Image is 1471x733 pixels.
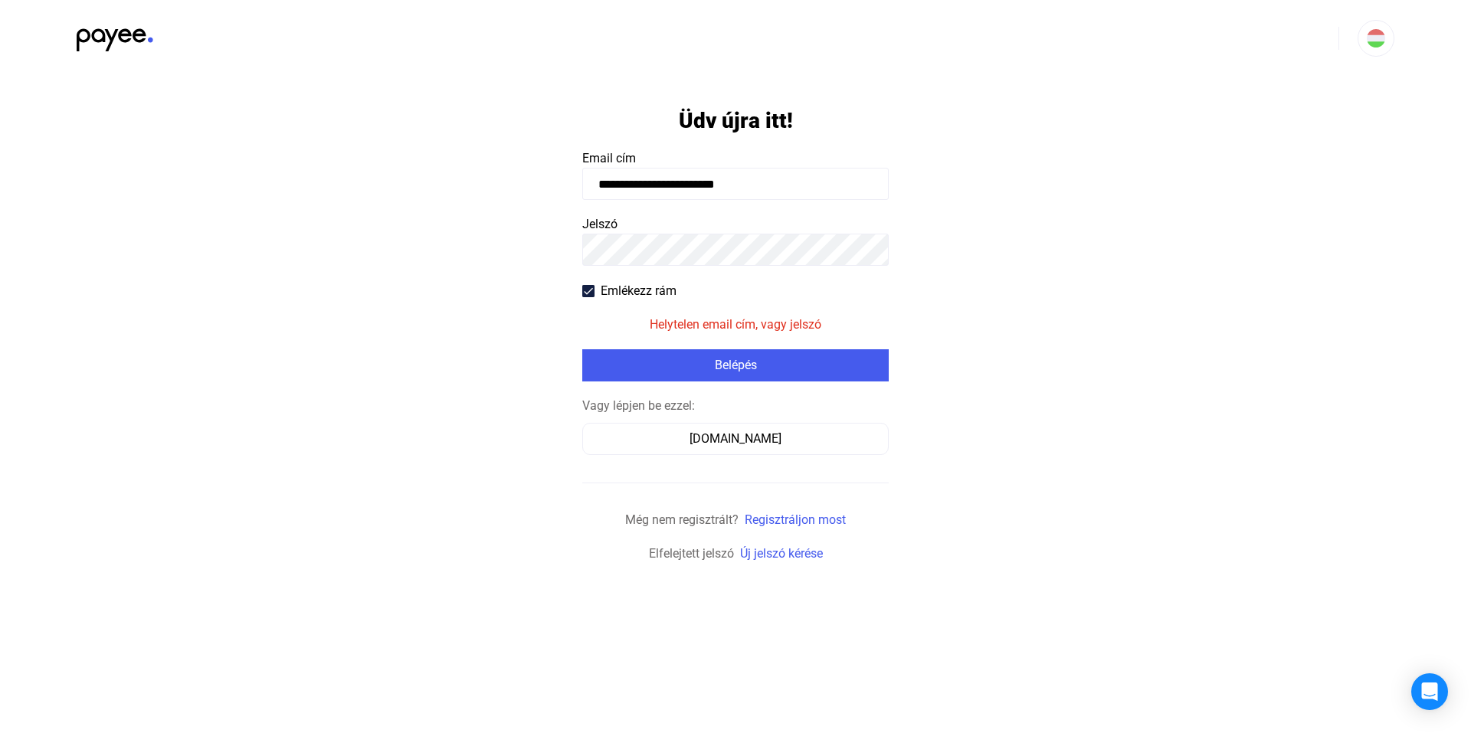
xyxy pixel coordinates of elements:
[679,107,793,134] h1: Üdv újra itt!
[1358,20,1394,57] button: HU
[77,20,153,51] img: black-payee-blue-dot.svg
[587,356,884,375] div: Belépés
[1367,29,1385,47] img: HU
[649,546,734,561] span: Elfelejtett jelszó
[582,151,636,165] span: Email cím
[582,423,889,455] button: [DOMAIN_NAME]
[1411,673,1448,710] div: Open Intercom Messenger
[588,430,883,448] div: [DOMAIN_NAME]
[745,512,846,527] a: Regisztráljon most
[650,316,821,334] mat-error: Helytelen email cím, vagy jelszó
[582,349,889,381] button: Belépés
[740,546,823,561] a: Új jelszó kérése
[601,282,677,300] span: Emlékezz rám
[625,512,739,527] span: Még nem regisztrált?
[582,397,889,415] div: Vagy lépjen be ezzel:
[582,217,618,231] span: Jelszó
[582,431,889,446] a: [DOMAIN_NAME]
